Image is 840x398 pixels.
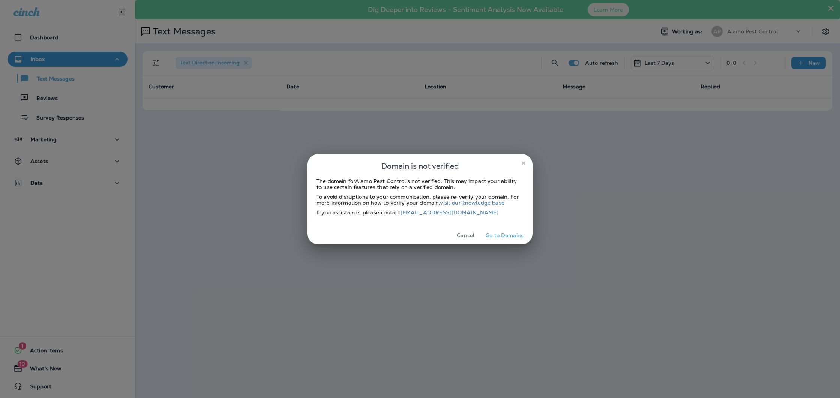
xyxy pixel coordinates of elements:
[316,194,523,206] div: To avoid disruptions to your communication, please re-verify your domain. For more information on...
[316,209,523,215] div: If you assistance, please contact
[381,160,459,172] span: Domain is not verified
[483,230,526,241] button: Go to Domains
[517,157,529,169] button: close
[316,178,523,190] div: The domain for Alamo Pest Control is not verified. This may impact your ability to use certain fe...
[451,230,480,241] button: Cancel
[400,209,499,216] a: [EMAIL_ADDRESS][DOMAIN_NAME]
[440,199,504,206] a: visit our knowledge base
